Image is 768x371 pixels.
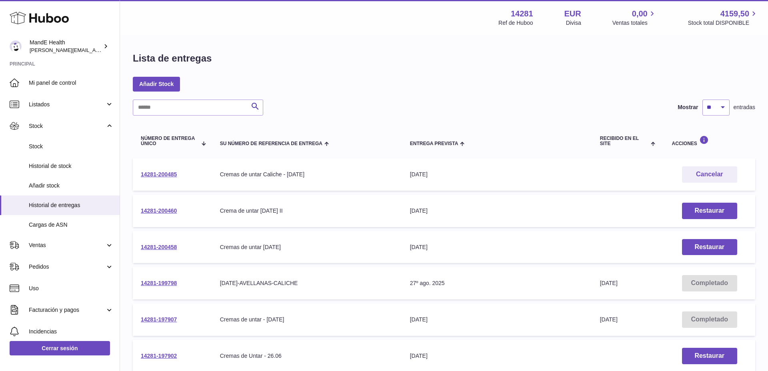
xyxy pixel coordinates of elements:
span: 4159,50 [720,8,749,19]
span: Cargas de ASN [29,221,114,229]
div: Cremas de untar - [DATE] [220,316,394,323]
label: Mostrar [678,104,698,111]
span: Stock [29,122,105,130]
span: Ventas [29,241,105,249]
span: Incidencias [29,328,114,335]
span: [DATE] [600,280,618,286]
div: [DATE] [410,352,584,360]
span: Stock [29,143,114,150]
span: Número de entrega único [141,136,197,146]
span: entradas [734,104,755,111]
span: Entrega prevista [410,141,458,146]
span: Ventas totales [612,19,657,27]
div: Acciones [672,136,747,146]
span: Mi panel de control [29,79,114,87]
button: Restaurar [682,203,737,219]
span: Uso [29,285,114,292]
a: Cerrar sesión [10,341,110,355]
button: Cancelar [682,166,737,183]
span: Su número de referencia de entrega [220,141,322,146]
div: [DATE] [410,171,584,178]
span: Historial de entregas [29,201,114,209]
div: [DATE] [410,207,584,215]
div: 27º ago. 2025 [410,279,584,287]
strong: EUR [564,8,581,19]
a: 14281-200485 [141,171,177,178]
div: [DATE]-AVELLANAS-CALICHE [220,279,394,287]
a: 14281-200460 [141,207,177,214]
div: Ref de Huboo [498,19,533,27]
div: Cremas de untar Caliche - [DATE] [220,171,394,178]
span: Listados [29,101,105,108]
span: 0,00 [632,8,648,19]
div: Cremas de Untar - 26.06 [220,352,394,360]
div: Divisa [566,19,581,27]
span: [PERSON_NAME][EMAIL_ADDRESS][DOMAIN_NAME] [30,47,160,53]
button: Restaurar [682,239,737,255]
div: [DATE] [410,316,584,323]
span: Historial de stock [29,162,114,170]
a: 14281-197902 [141,353,177,359]
div: Crema de untar [DATE] II [220,207,394,215]
a: 14281-199798 [141,280,177,286]
div: Cremas de untar [DATE] [220,243,394,251]
a: Añadir Stock [133,77,180,91]
a: 14281-200458 [141,244,177,250]
a: 0,00 Ventas totales [612,8,657,27]
span: Stock total DISPONIBLE [688,19,758,27]
div: [DATE] [410,243,584,251]
span: Pedidos [29,263,105,271]
button: Restaurar [682,348,737,364]
strong: 14281 [511,8,533,19]
span: Recibido en el site [600,136,649,146]
a: 14281-197907 [141,316,177,323]
span: Añadir stock [29,182,114,189]
a: 4159,50 Stock total DISPONIBLE [688,8,758,27]
span: Facturación y pagos [29,306,105,314]
img: luis.mendieta@mandehealth.com [10,40,22,52]
h1: Lista de entregas [133,52,212,65]
span: [DATE] [600,316,618,323]
div: MandE Health [30,39,102,54]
